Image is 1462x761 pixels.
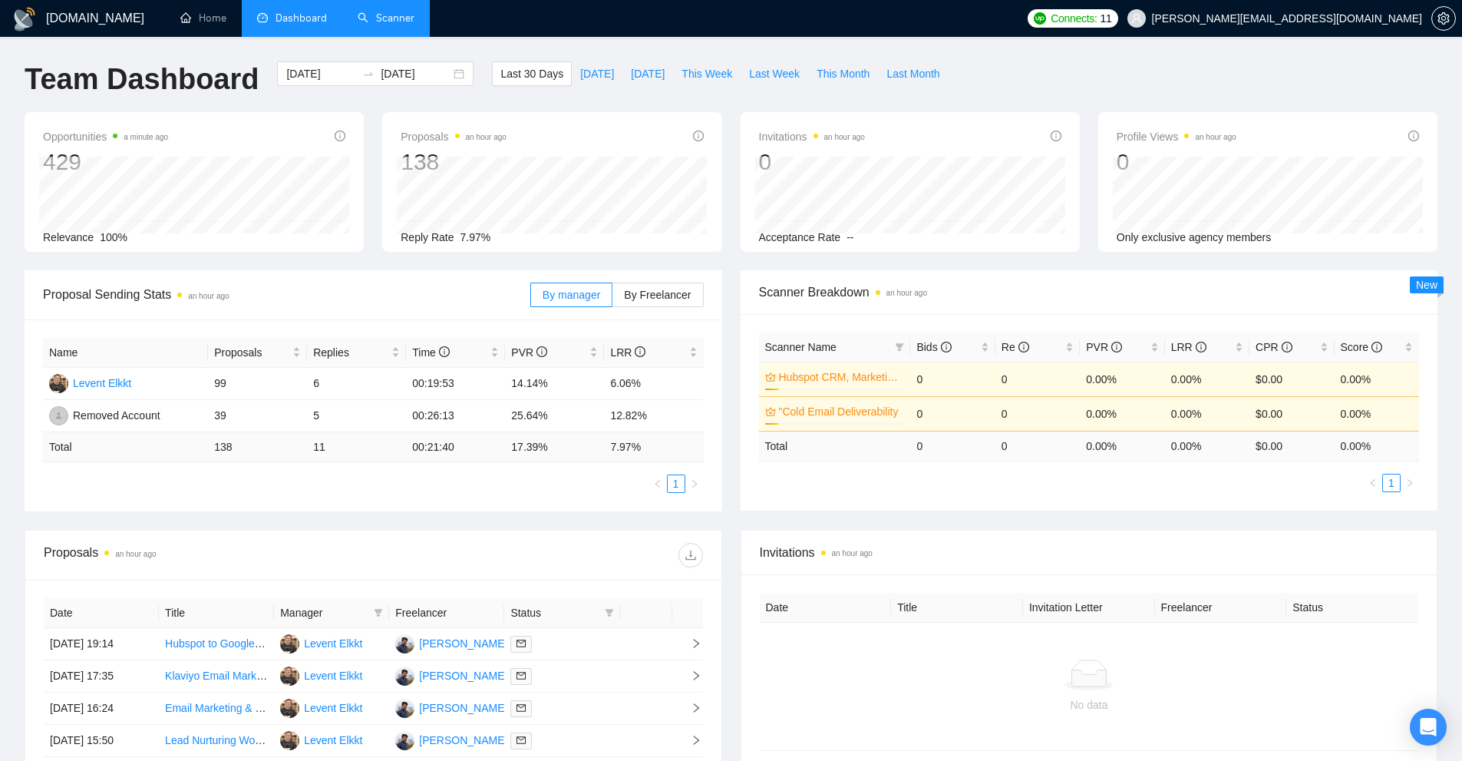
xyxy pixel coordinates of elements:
[165,637,347,650] a: Hubspot to Google Sheets automation
[510,604,598,621] span: Status
[492,61,572,86] button: Last 30 Days
[910,396,995,431] td: 0
[1431,12,1456,25] a: setting
[274,598,389,628] th: Manager
[1002,341,1029,353] span: Re
[1117,231,1272,243] span: Only exclusive agency members
[1371,342,1382,352] span: info-circle
[257,12,268,23] span: dashboard
[395,634,414,653] img: AR
[1165,362,1249,396] td: 0.00%
[516,736,526,745] span: mail
[419,667,507,684] div: [PERSON_NAME]
[395,699,414,718] img: AR
[1249,396,1334,431] td: $0.00
[1286,593,1418,623] th: Status
[1431,6,1456,31] button: setting
[124,133,168,141] time: a minute ago
[280,667,299,686] img: LE
[401,231,454,243] span: Reply Rate
[1408,131,1419,141] span: info-circle
[891,593,1023,623] th: Title
[43,147,168,177] div: 429
[759,127,865,146] span: Invitations
[188,292,229,300] time: an hour ago
[1416,279,1437,291] span: New
[759,431,911,461] td: Total
[304,667,362,684] div: Levent Elkkt
[12,7,37,31] img: logo
[307,432,406,462] td: 11
[741,61,808,86] button: Last Week
[419,732,507,749] div: [PERSON_NAME]
[760,593,892,623] th: Date
[208,338,307,368] th: Proposals
[280,701,362,713] a: LELevent Elkkt
[678,638,701,649] span: right
[180,12,226,25] a: homeHome
[73,375,131,392] div: Levent Elkkt
[1335,396,1419,431] td: 0.00%
[381,65,450,82] input: End date
[335,131,345,141] span: info-circle
[543,289,600,301] span: By manager
[374,608,383,617] span: filter
[610,346,645,359] span: LRR
[159,598,274,628] th: Title
[1249,431,1334,461] td: $ 0.00
[362,68,375,80] span: to
[759,283,1420,302] span: Scanner Breakdown
[895,342,904,352] span: filter
[1432,12,1455,25] span: setting
[516,671,526,680] span: mail
[678,670,701,681] span: right
[1401,474,1419,492] button: right
[1171,341,1206,353] span: LRR
[43,127,168,146] span: Opportunities
[165,702,470,714] a: Email Marketing & Deliverability Expert for SaaS Startup ([URL])
[765,341,837,353] span: Scanner Name
[678,735,701,746] span: right
[765,406,776,417] span: crown
[49,406,68,425] img: RA
[44,598,159,628] th: Date
[43,432,208,462] td: Total
[395,669,507,681] a: AR[PERSON_NAME]
[49,374,68,393] img: LE
[304,635,362,652] div: Levent Elkkt
[516,703,526,713] span: mail
[307,368,406,400] td: 6
[406,432,505,462] td: 00:21:40
[44,628,159,660] td: [DATE] 19:14
[44,725,159,757] td: [DATE] 15:50
[304,732,362,749] div: Levent Elkkt
[286,65,356,82] input: Start date
[44,660,159,693] td: [DATE] 17:35
[648,475,667,493] li: Previous Page
[280,669,362,681] a: LELevent Elkkt
[910,431,995,461] td: 0
[1368,478,1378,488] span: left
[115,550,156,558] time: an hour ago
[460,231,491,243] span: 7.97%
[685,475,704,493] button: right
[1131,13,1142,24] span: user
[1410,709,1447,746] div: Open Intercom Messenger
[419,635,507,652] div: [PERSON_NAME]
[511,346,547,359] span: PVR
[208,400,307,432] td: 39
[276,12,327,25] span: Dashboard
[648,475,667,493] button: left
[25,61,259,98] h1: Team Dashboard
[1018,342,1029,352] span: info-circle
[995,362,1080,396] td: 0
[668,475,685,492] a: 1
[779,369,902,385] a: Hubspot CRM, Marketing Automation
[159,725,274,757] td: Lead Nurturing Workflow Development on HubSpot for B2B FinTech
[667,475,685,493] li: 1
[43,285,530,304] span: Proposal Sending Stats
[779,403,902,420] a: "Cold Email Deliverability
[1117,147,1236,177] div: 0
[280,731,299,750] img: LE
[622,61,673,86] button: [DATE]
